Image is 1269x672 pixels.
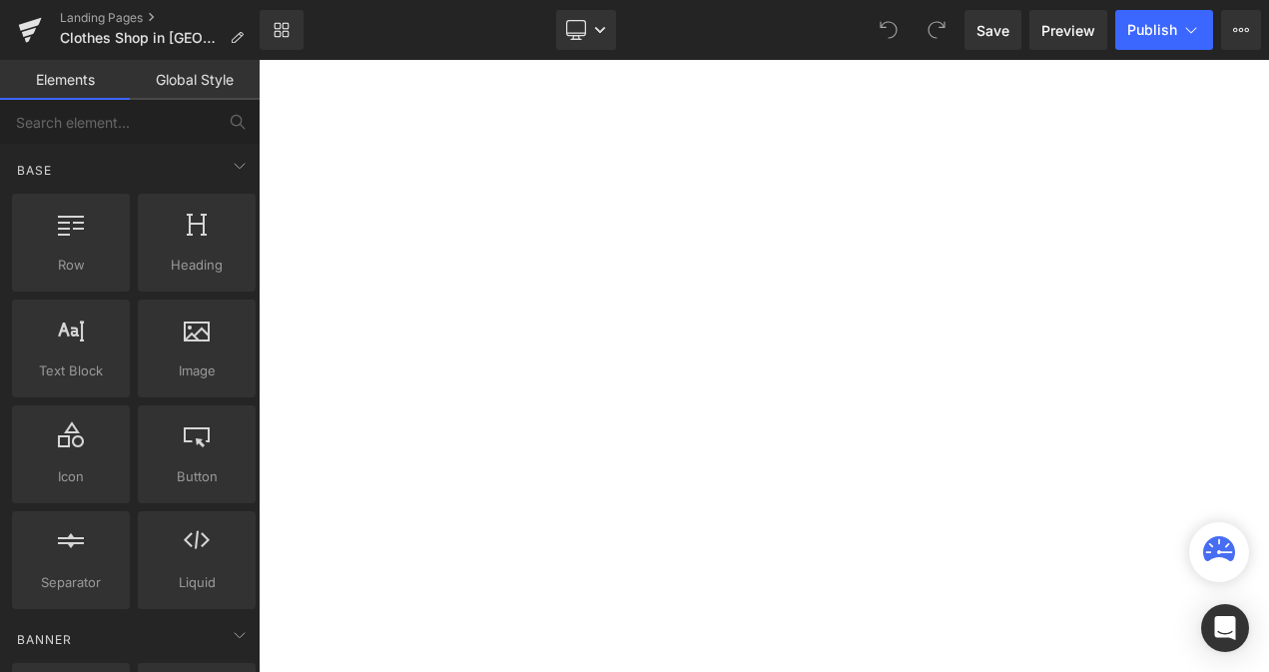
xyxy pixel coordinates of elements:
[1029,10,1107,50] a: Preview
[18,466,124,487] span: Icon
[1221,10,1261,50] button: More
[1127,22,1177,38] span: Publish
[976,20,1009,41] span: Save
[1041,20,1095,41] span: Preview
[15,630,74,649] span: Banner
[144,360,250,381] span: Image
[1201,604,1249,652] div: Open Intercom Messenger
[60,10,260,26] a: Landing Pages
[917,10,956,50] button: Redo
[1115,10,1213,50] button: Publish
[260,10,304,50] a: New Library
[144,572,250,593] span: Liquid
[18,360,124,381] span: Text Block
[60,30,222,46] span: Clothes Shop in [GEOGRAPHIC_DATA], [GEOGRAPHIC_DATA] |
[130,60,260,100] a: Global Style
[144,255,250,276] span: Heading
[18,255,124,276] span: Row
[18,572,124,593] span: Separator
[15,161,54,180] span: Base
[869,10,909,50] button: Undo
[144,466,250,487] span: Button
